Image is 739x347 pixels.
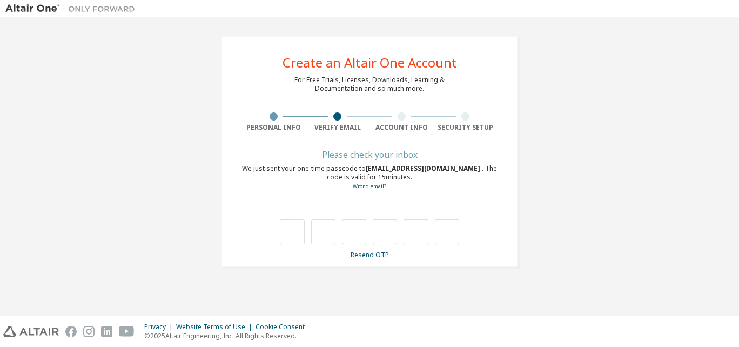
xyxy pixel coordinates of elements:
[144,331,311,341] p: © 2025 Altair Engineering, Inc. All Rights Reserved.
[434,123,498,132] div: Security Setup
[83,326,95,337] img: instagram.svg
[3,326,59,337] img: altair_logo.svg
[241,164,498,191] div: We just sent your one-time passcode to . The code is valid for 15 minutes.
[144,323,176,331] div: Privacy
[176,323,256,331] div: Website Terms of Use
[119,326,135,337] img: youtube.svg
[241,123,306,132] div: Personal Info
[101,326,112,337] img: linkedin.svg
[65,326,77,337] img: facebook.svg
[351,250,389,259] a: Resend OTP
[353,183,386,190] a: Go back to the registration form
[256,323,311,331] div: Cookie Consent
[283,56,457,69] div: Create an Altair One Account
[366,164,482,173] span: [EMAIL_ADDRESS][DOMAIN_NAME]
[369,123,434,132] div: Account Info
[306,123,370,132] div: Verify Email
[294,76,445,93] div: For Free Trials, Licenses, Downloads, Learning & Documentation and so much more.
[5,3,140,14] img: Altair One
[241,151,498,158] div: Please check your inbox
